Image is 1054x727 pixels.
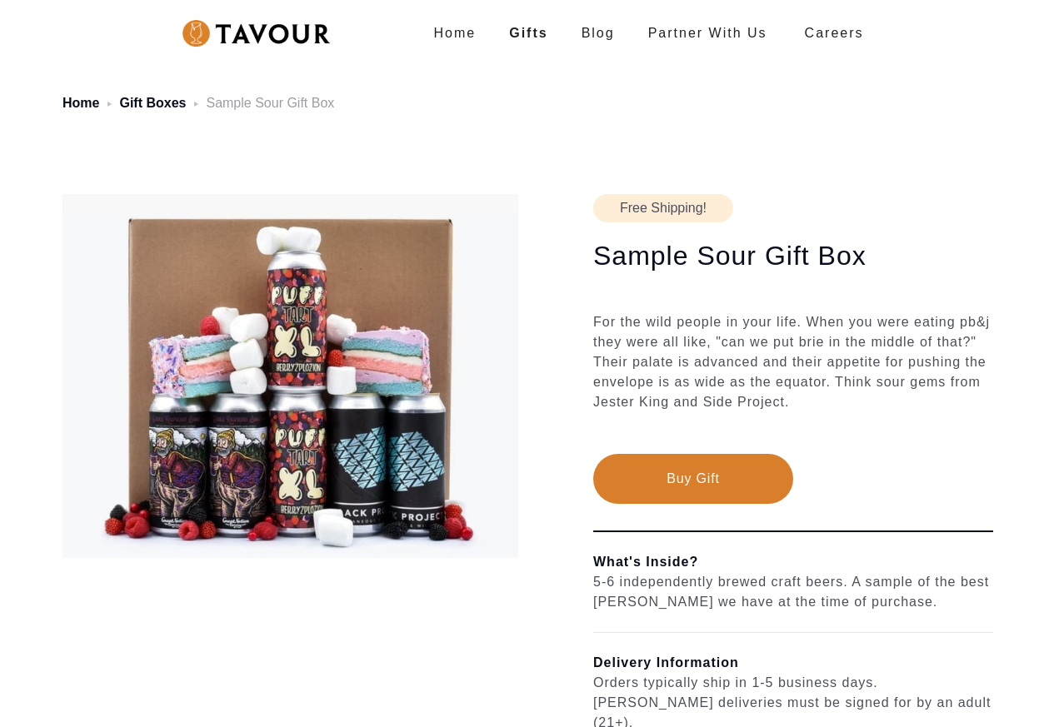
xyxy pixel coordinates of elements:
h6: Delivery Information [593,653,993,673]
a: Gift Boxes [119,96,186,110]
button: Buy Gift [593,454,793,504]
a: Home [62,96,99,110]
a: Gifts [492,17,564,50]
strong: Careers [805,17,864,50]
a: partner with us [632,17,784,50]
div: Free Shipping! [593,194,733,222]
a: Home [417,17,493,50]
h1: Sample Sour Gift Box [593,239,993,272]
h6: What's Inside? [593,552,993,572]
div: For the wild people in your life. When you were eating pb&j they were all like, "can we put brie ... [593,312,993,454]
div: Sample Sour Gift Box [206,93,334,113]
a: Blog [565,17,632,50]
div: 5-6 independently brewed craft beers. A sample of the best [PERSON_NAME] we have at the time of p... [593,572,993,612]
strong: Home [434,26,477,40]
a: Careers [784,10,877,57]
